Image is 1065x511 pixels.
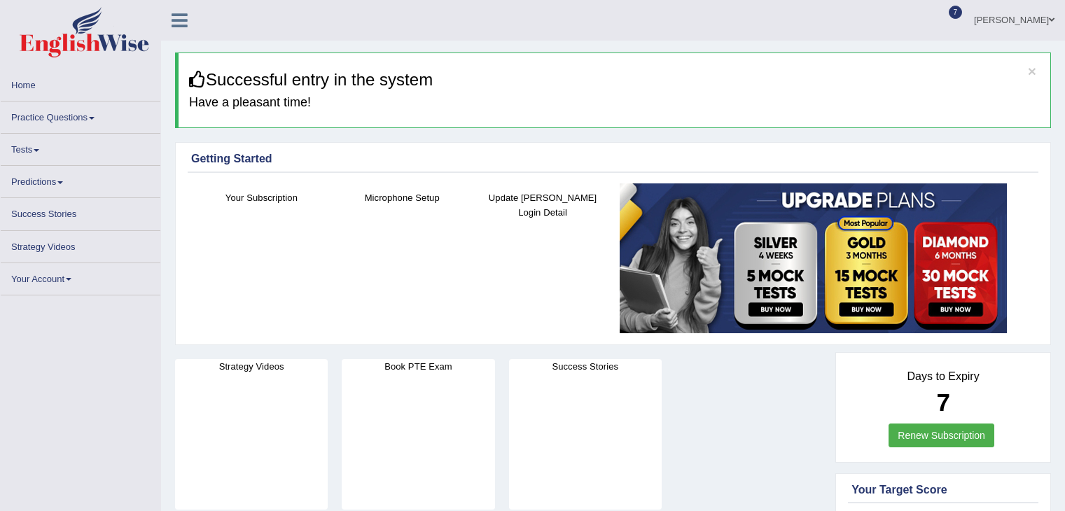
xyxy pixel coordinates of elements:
[480,190,606,220] h4: Update [PERSON_NAME] Login Detail
[949,6,963,19] span: 7
[1,166,160,193] a: Predictions
[342,359,494,374] h4: Book PTE Exam
[1,198,160,225] a: Success Stories
[1,263,160,290] a: Your Account
[851,482,1035,498] div: Your Target Score
[1028,64,1036,78] button: ×
[1,134,160,161] a: Tests
[936,388,949,416] b: 7
[189,96,1040,110] h4: Have a pleasant time!
[1,231,160,258] a: Strategy Videos
[620,183,1007,333] img: small5.jpg
[339,190,466,205] h4: Microphone Setup
[191,150,1035,167] div: Getting Started
[1,101,160,129] a: Practice Questions
[509,359,662,374] h4: Success Stories
[189,71,1040,89] h3: Successful entry in the system
[198,190,325,205] h4: Your Subscription
[175,359,328,374] h4: Strategy Videos
[851,370,1035,383] h4: Days to Expiry
[889,423,994,447] a: Renew Subscription
[1,69,160,97] a: Home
